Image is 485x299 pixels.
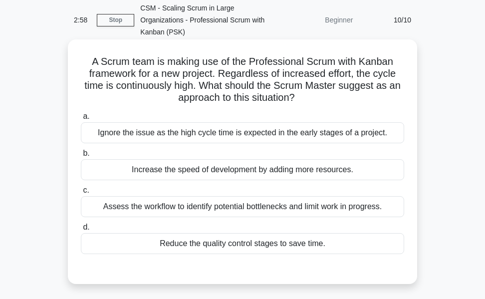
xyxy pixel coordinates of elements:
div: Beginner [271,10,359,30]
span: a. [83,112,89,120]
h5: A Scrum team is making use of the Professional Scrum with Kanban framework for a new project. Reg... [80,55,405,104]
span: d. [83,223,89,231]
div: Increase the speed of development by adding more resources. [81,159,404,180]
div: 2:58 [68,10,97,30]
div: Ignore the issue as the high cycle time is expected in the early stages of a project. [81,122,404,143]
span: b. [83,149,89,157]
div: Reduce the quality control stages to save time. [81,233,404,254]
span: c. [83,186,89,194]
div: Assess the workflow to identify potential bottlenecks and limit work in progress. [81,196,404,217]
div: 10/10 [359,10,417,30]
a: Stop [97,14,134,26]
